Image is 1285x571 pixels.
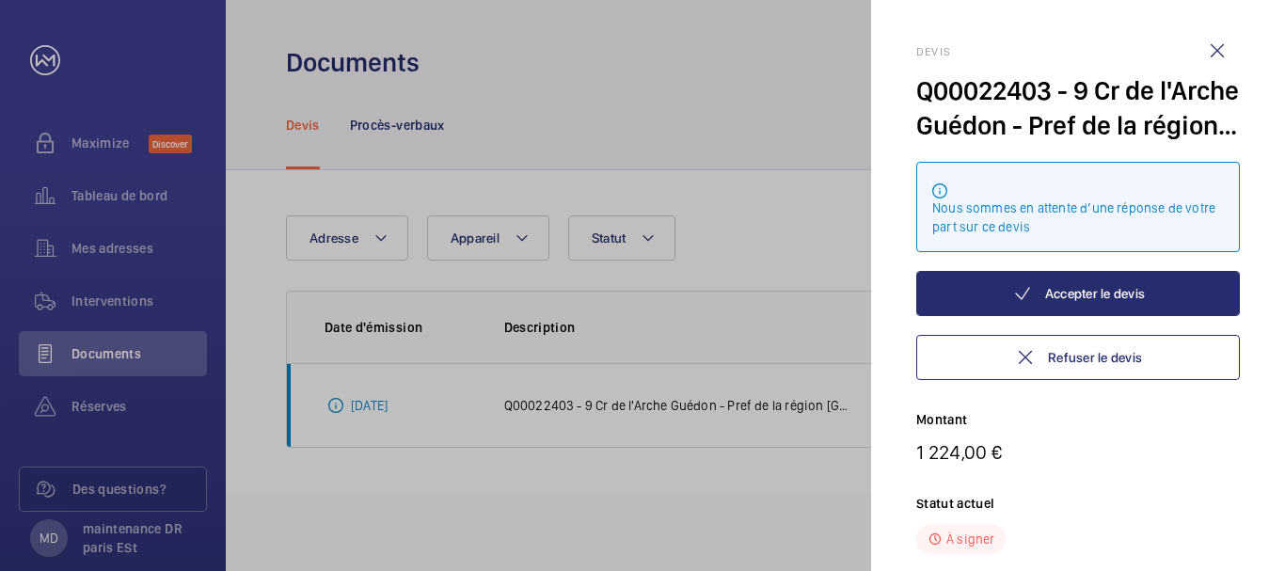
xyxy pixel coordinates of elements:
[946,530,994,548] p: À signer
[916,45,1240,58] h2: Devis
[916,335,1240,380] button: Refuser le devis
[916,440,1240,464] p: 1 224,00 €
[916,271,1240,316] button: Accepter le devis
[932,198,1224,236] div: Nous sommes en attente d’une réponse de votre part sur ce devis
[916,410,1240,429] p: Montant
[916,73,1240,143] div: Q00022403 - 9 Cr de l'Arche Guédon - Pref de la région [GEOGRAPHIC_DATA] Reprise etancheite moteu...
[916,494,1240,513] p: Statut actuel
